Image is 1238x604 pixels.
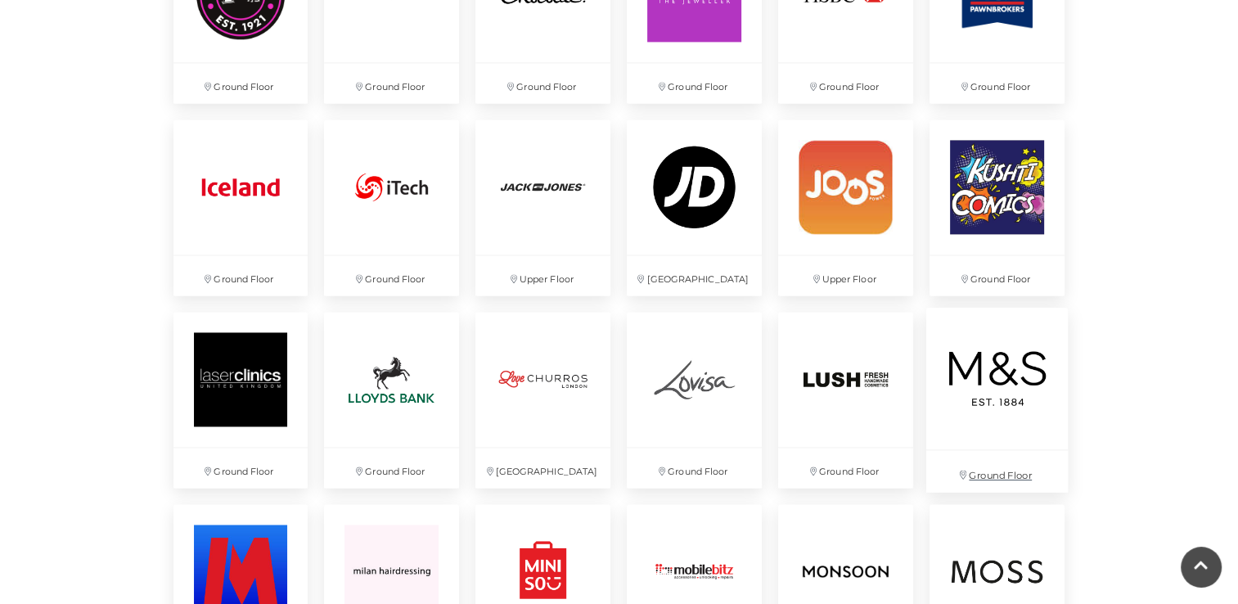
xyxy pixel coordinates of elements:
a: Upper Floor [770,111,921,304]
a: Laser Clinic Ground Floor [165,304,317,496]
p: Ground Floor [173,255,308,295]
p: Upper Floor [778,255,913,295]
p: Ground Floor [627,448,762,488]
a: Ground Floor [316,304,467,496]
a: Ground Floor [619,304,770,496]
p: Ground Floor [173,448,308,488]
a: Ground Floor [921,111,1073,304]
p: Upper Floor [475,255,610,295]
a: [GEOGRAPHIC_DATA] [467,304,619,496]
p: Ground Floor [930,255,1065,295]
p: Ground Floor [324,448,459,488]
p: Ground Floor [324,255,459,295]
p: Ground Floor [778,63,913,103]
p: Ground Floor [930,63,1065,103]
p: Ground Floor [627,63,762,103]
img: Laser Clinic [173,312,308,447]
a: Upper Floor [467,111,619,304]
p: Ground Floor [475,63,610,103]
p: Ground Floor [778,448,913,488]
p: Ground Floor [173,63,308,103]
p: [GEOGRAPHIC_DATA] [627,255,762,295]
p: [GEOGRAPHIC_DATA] [475,448,610,488]
a: Ground Floor [917,299,1076,501]
a: Ground Floor [316,111,467,304]
p: Ground Floor [324,63,459,103]
p: Ground Floor [926,449,1068,491]
a: Ground Floor [770,304,921,496]
a: Ground Floor [165,111,317,304]
a: [GEOGRAPHIC_DATA] [619,111,770,304]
